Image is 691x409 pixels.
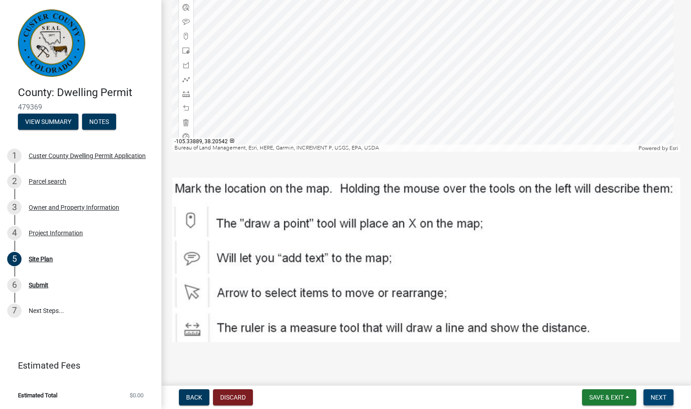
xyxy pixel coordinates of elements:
img: image_81dc9c01-fb17-4b7f-9849-c4ca079cafd6.png [172,178,680,342]
div: Site Plan [29,256,53,262]
div: Powered by [636,145,680,152]
wm-modal-confirm: Summary [18,119,78,126]
div: 6 [7,278,22,292]
div: 3 [7,200,22,215]
div: 5 [7,252,22,266]
div: Bureau of Land Management, Esri, HERE, Garmin, INCREMENT P, USGS, EPA, USDA [172,145,636,152]
div: Parcel search [29,178,66,185]
button: Next [643,389,674,405]
span: Next [651,394,666,401]
div: 1 [7,149,22,163]
button: Back [179,389,209,405]
h4: County: Dwelling Permit [18,86,154,99]
div: 2 [7,174,22,189]
a: Estimated Fees [7,356,147,374]
button: Notes [82,114,116,130]
button: Save & Exit [582,389,636,405]
span: Estimated Total [18,392,57,398]
span: Save & Exit [589,394,624,401]
span: Back [186,394,202,401]
a: Esri [669,145,678,151]
wm-modal-confirm: Notes [82,119,116,126]
img: Custer County, Colorado [18,9,85,77]
span: 479369 [18,103,143,111]
div: Submit [29,282,48,288]
div: Custer County Dwelling Permit Application [29,153,146,159]
div: Project Information [29,230,83,236]
div: Owner and Property Information [29,204,119,211]
div: 4 [7,226,22,240]
span: $0.00 [130,392,143,398]
button: View Summary [18,114,78,130]
div: 7 [7,303,22,318]
button: Discard [213,389,253,405]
